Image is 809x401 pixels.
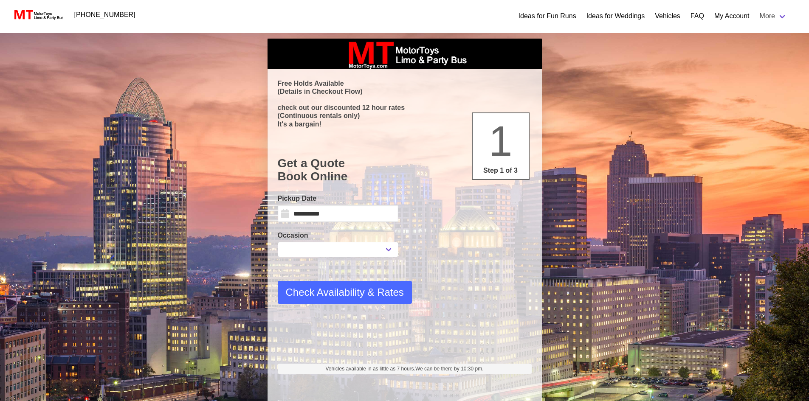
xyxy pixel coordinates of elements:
img: MotorToys Logo [12,9,64,21]
button: Check Availability & Rates [278,281,412,304]
p: check out our discounted 12 hour rates [278,104,532,112]
p: Step 1 of 3 [476,165,525,176]
a: [PHONE_NUMBER] [69,6,141,23]
a: My Account [714,11,750,21]
span: 1 [489,117,513,165]
a: FAQ [691,11,704,21]
p: (Details in Checkout Flow) [278,87,532,95]
p: Free Holds Available [278,79,532,87]
p: It's a bargain! [278,120,532,128]
a: Ideas for Fun Runs [519,11,576,21]
a: Ideas for Weddings [586,11,645,21]
span: We can be there by 10:30 pm. [415,366,484,372]
p: (Continuous rentals only) [278,112,532,120]
a: More [755,8,792,25]
label: Occasion [278,230,398,241]
label: Pickup Date [278,193,398,204]
span: Check Availability & Rates [286,285,404,300]
img: box_logo_brand.jpeg [341,39,468,69]
h1: Get a Quote Book Online [278,157,532,183]
a: Vehicles [655,11,680,21]
span: Vehicles available in as little as 7 hours. [326,365,484,373]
